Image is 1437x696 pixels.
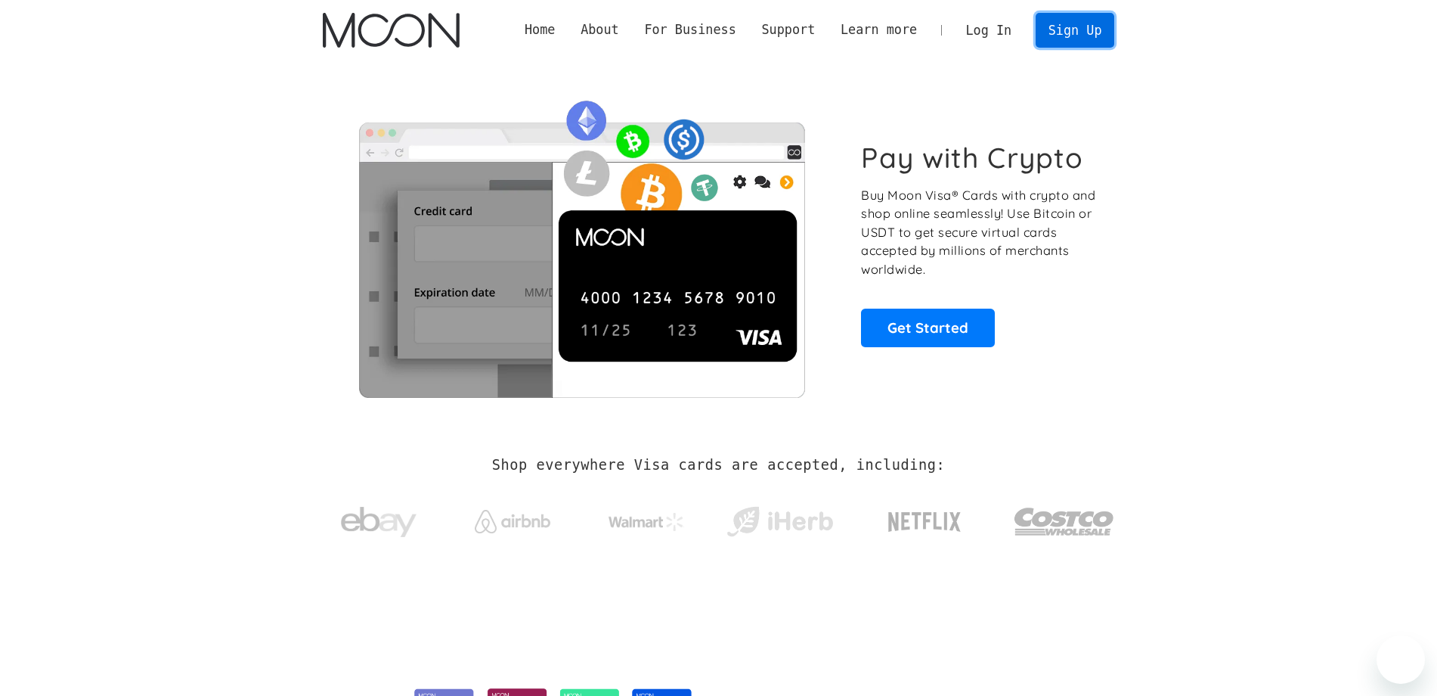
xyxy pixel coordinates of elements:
[456,495,568,541] a: Airbnb
[590,498,702,539] a: Walmart
[861,141,1083,175] h1: Pay with Crypto
[323,90,841,397] img: Moon Cards let you spend your crypto anywhere Visa is accepted.
[861,186,1098,279] p: Buy Moon Visa® Cards with crypto and shop online seamlessly! Use Bitcoin or USDT to get secure vi...
[475,510,550,533] img: Airbnb
[749,20,828,39] div: Support
[861,309,995,346] a: Get Started
[857,488,993,548] a: Netflix
[828,20,930,39] div: Learn more
[841,20,917,39] div: Learn more
[761,20,815,39] div: Support
[644,20,736,39] div: For Business
[568,20,631,39] div: About
[723,487,836,549] a: iHerb
[632,20,749,39] div: For Business
[609,513,684,531] img: Walmart
[512,20,568,39] a: Home
[1377,635,1425,684] iframe: Botón para iniciar la ventana de mensajería
[887,503,962,541] img: Netflix
[723,502,836,542] img: iHerb
[1014,478,1115,558] a: Costco
[1036,13,1114,47] a: Sign Up
[323,13,460,48] a: home
[341,499,417,546] img: ebay
[323,13,460,48] img: Moon Logo
[492,457,945,474] h2: Shop everywhere Visa cards are accepted, including:
[1014,493,1115,550] img: Costco
[581,20,619,39] div: About
[323,483,435,554] a: ebay
[953,14,1024,47] a: Log In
